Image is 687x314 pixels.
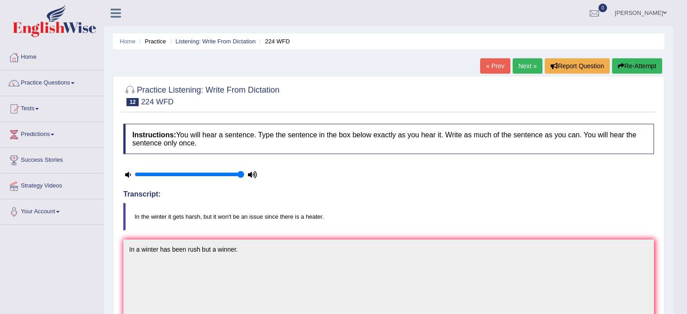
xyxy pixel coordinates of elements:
[257,37,290,46] li: 224 WFD
[123,190,654,198] h4: Transcript:
[0,96,103,119] a: Tests
[123,203,654,230] blockquote: In the winter it gets harsh, but it won't be an issue since there is a heater.
[545,58,610,74] button: Report Question
[137,37,166,46] li: Practice
[513,58,542,74] a: Next »
[175,38,256,45] a: Listening: Write From Dictation
[0,70,103,93] a: Practice Questions
[123,124,654,154] h4: You will hear a sentence. Type the sentence in the box below exactly as you hear it. Write as muc...
[0,199,103,222] a: Your Account
[480,58,510,74] a: « Prev
[123,84,280,106] h2: Practice Listening: Write From Dictation
[141,98,173,106] small: 224 WFD
[132,131,176,139] b: Instructions:
[0,148,103,170] a: Success Stories
[126,98,139,106] span: 12
[612,58,662,74] button: Re-Attempt
[0,45,103,67] a: Home
[0,122,103,145] a: Predictions
[120,38,136,45] a: Home
[0,173,103,196] a: Strategy Videos
[598,4,608,12] span: 0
